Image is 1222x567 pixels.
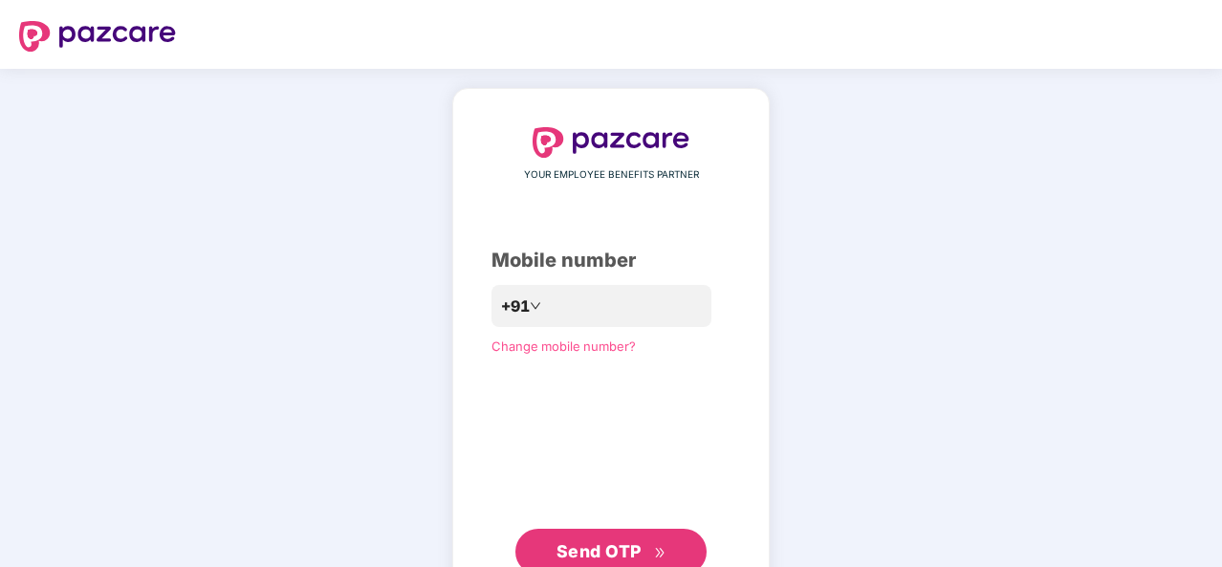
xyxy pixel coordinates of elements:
span: +91 [501,294,530,318]
div: Mobile number [491,246,731,275]
span: Send OTP [556,541,642,561]
img: logo [19,21,176,52]
span: YOUR EMPLOYEE BENEFITS PARTNER [524,167,699,183]
span: double-right [654,547,666,559]
span: down [530,300,541,312]
img: logo [533,127,689,158]
a: Change mobile number? [491,338,636,354]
